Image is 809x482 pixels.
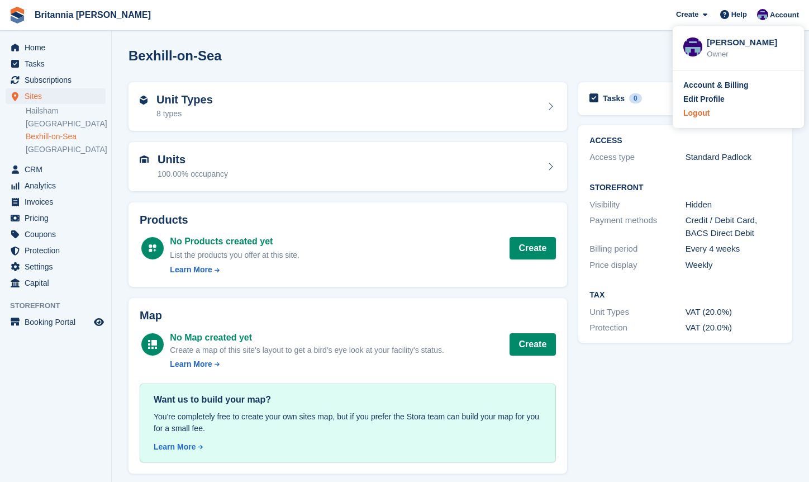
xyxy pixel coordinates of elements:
a: menu [6,314,106,330]
span: Protection [25,243,92,258]
div: Unit Types [589,306,685,319]
div: Protection [589,322,685,334]
img: Cameron Ballard [683,37,702,56]
div: Learn More [154,441,196,453]
span: Booking Portal [25,314,92,330]
h2: Tax [589,291,781,300]
a: Units 100.00% occupancy [129,142,567,191]
h2: Tasks [603,93,625,103]
div: Want us to build your map? [154,393,542,407]
div: You're completely free to create your own sites map, but if you prefer the Stora team can build y... [154,411,542,434]
h2: ACCESS [589,136,781,145]
a: [GEOGRAPHIC_DATA] [26,144,106,155]
img: unit-type-icn-2b2737a686de81e16bb02015468b77c625bbabd49415b5ef34ead5e3b44a266d.svg [140,96,147,105]
span: Storefront [10,300,111,311]
h2: Storefront [589,183,781,192]
a: Unit Types 8 types [129,82,567,131]
span: Pricing [25,210,92,226]
div: Access type [589,151,685,164]
div: No Map created yet [170,331,444,344]
div: 100.00% occupancy [158,168,228,180]
a: menu [6,178,106,193]
span: Settings [25,259,92,275]
span: Subscriptions [25,72,92,88]
a: Hailsham [26,106,106,116]
div: Every 4 weeks [686,243,781,256]
div: 8 types [156,108,213,120]
a: menu [6,210,106,226]
a: menu [6,40,106,55]
div: Account & Billing [683,79,749,91]
div: Standard Padlock [686,151,781,164]
a: Bexhill-on-Sea [26,131,106,142]
a: menu [6,72,106,88]
div: No Products created yet [170,235,299,248]
img: Cameron Ballard [757,9,768,20]
span: Tasks [25,56,92,72]
div: Owner [707,49,793,60]
div: Price display [589,259,685,272]
a: menu [6,259,106,275]
a: Edit Profile [683,93,793,105]
a: Learn More [170,358,444,370]
div: Learn More [170,264,212,276]
img: map-icn-white-8b231986280072e83805622d3debb4903e2986e43859118e7b4002611c8ef794.svg [148,340,157,349]
div: Learn More [170,358,212,370]
h2: Products [140,214,556,226]
a: [GEOGRAPHIC_DATA] [26,119,106,129]
div: VAT (20.0%) [686,306,781,319]
a: Learn More [154,441,542,453]
a: Logout [683,107,793,119]
a: menu [6,162,106,177]
span: Capital [25,275,92,291]
div: Create a map of this site's layout to get a bird's eye look at your facility's status. [170,344,444,356]
h2: Map [140,309,556,322]
div: Hidden [686,199,781,211]
span: Sites [25,88,92,104]
span: Create [676,9,698,20]
div: Edit Profile [683,93,725,105]
span: Invoices [25,194,92,210]
a: Learn More [170,264,299,276]
div: Visibility [589,199,685,211]
a: Preview store [92,315,106,329]
img: custom-product-icn-white-7c27a13f52cf5f2f504a55ee73a895a1f82ff5669d69490e13668eaf7ade3bb5.svg [148,244,157,253]
a: Account & Billing [683,79,793,91]
a: menu [6,226,106,242]
div: Credit / Debit Card, BACS Direct Debit [686,214,781,239]
a: Britannia [PERSON_NAME] [30,6,155,24]
a: menu [6,194,106,210]
span: List the products you offer at this site. [170,251,299,259]
div: Logout [683,107,710,119]
div: Payment methods [589,214,685,239]
span: CRM [25,162,92,177]
div: Billing period [589,243,685,256]
div: 0 [629,93,642,103]
a: menu [6,275,106,291]
h2: Unit Types [156,93,213,106]
img: stora-icon-8386f47178a22dfd0bd8f6a31ec36ba5ce8667c1dd55bd0f319d3a0aa187defe.svg [9,7,26,23]
h2: Bexhill-on-Sea [129,48,222,63]
span: Help [731,9,747,20]
a: menu [6,88,106,104]
div: VAT (20.0%) [686,322,781,334]
h2: Units [158,153,228,166]
span: Analytics [25,178,92,193]
a: Create [510,237,556,259]
span: Coupons [25,226,92,242]
img: unit-icn-7be61d7bf1b0ce9d3e12c5938cc71ed9869f7b940bace4675aadf7bd6d80202e.svg [140,155,149,163]
div: [PERSON_NAME] [707,36,793,46]
span: Home [25,40,92,55]
button: Create [510,333,556,356]
span: Account [770,10,799,21]
a: menu [6,56,106,72]
div: Weekly [686,259,781,272]
a: menu [6,243,106,258]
